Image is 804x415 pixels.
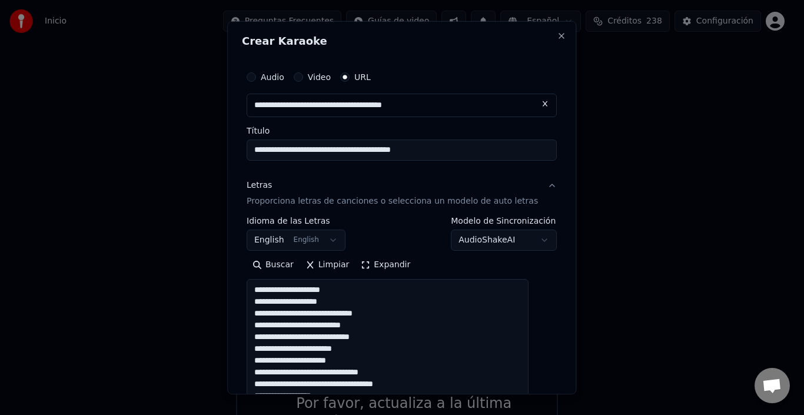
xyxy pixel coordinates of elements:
h2: Crear Karaoke [242,35,562,46]
button: Expandir [356,255,417,274]
button: Limpiar [300,255,355,274]
label: Audio [261,72,284,81]
div: Letras [247,179,272,191]
button: LetrasProporciona letras de canciones o selecciona un modelo de auto letras [247,170,557,217]
label: Video [308,72,331,81]
label: Título [247,126,557,134]
button: Buscar [247,255,300,274]
label: Modelo de Sincronización [451,217,557,225]
p: Proporciona letras de canciones o selecciona un modelo de auto letras [247,195,538,207]
label: URL [354,72,371,81]
label: Idioma de las Letras [247,217,345,225]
